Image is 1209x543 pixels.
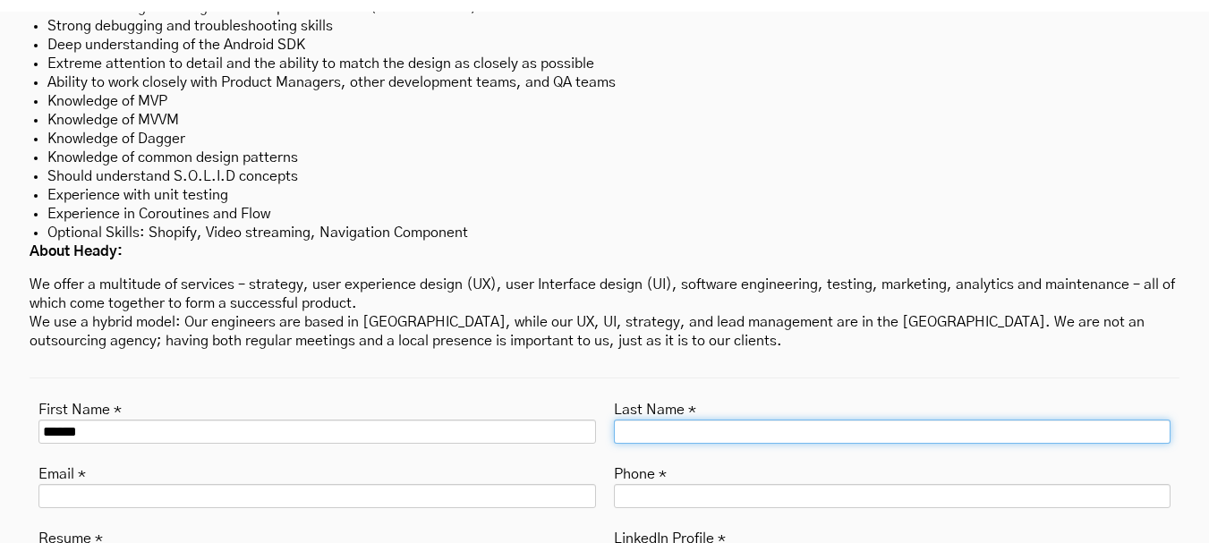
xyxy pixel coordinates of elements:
[47,55,1162,73] li: Extreme attention to detail and the ability to match the design as closely as possible
[30,276,1179,351] p: We offer a multitude of services – strategy, user experience design (UX), user Interface design (...
[614,396,696,420] label: Last Name *
[47,73,1162,92] li: Ability to work closely with Product Managers, other development teams, and QA teams
[38,396,122,420] label: First Name *
[38,461,86,484] label: Email *
[47,205,1162,224] li: Experience in Coroutines and Flow
[47,111,1162,130] li: Knowledge of MVVM
[47,148,1162,167] li: Knowledge of common design patterns
[47,92,1162,111] li: Knowledge of MVP
[47,17,1162,36] li: Strong debugging and troubleshooting skills
[47,186,1162,205] li: Experience with unit testing
[47,224,1162,242] li: Optional Skills: Shopify, Video streaming, Navigation Component
[47,167,1162,186] li: Should understand S.O.L.I.D concepts
[47,36,1162,55] li: Deep understanding of the Android SDK
[30,244,123,259] strong: About Heady:
[614,461,667,484] label: Phone *
[47,130,1162,148] li: Knowledge of Dagger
